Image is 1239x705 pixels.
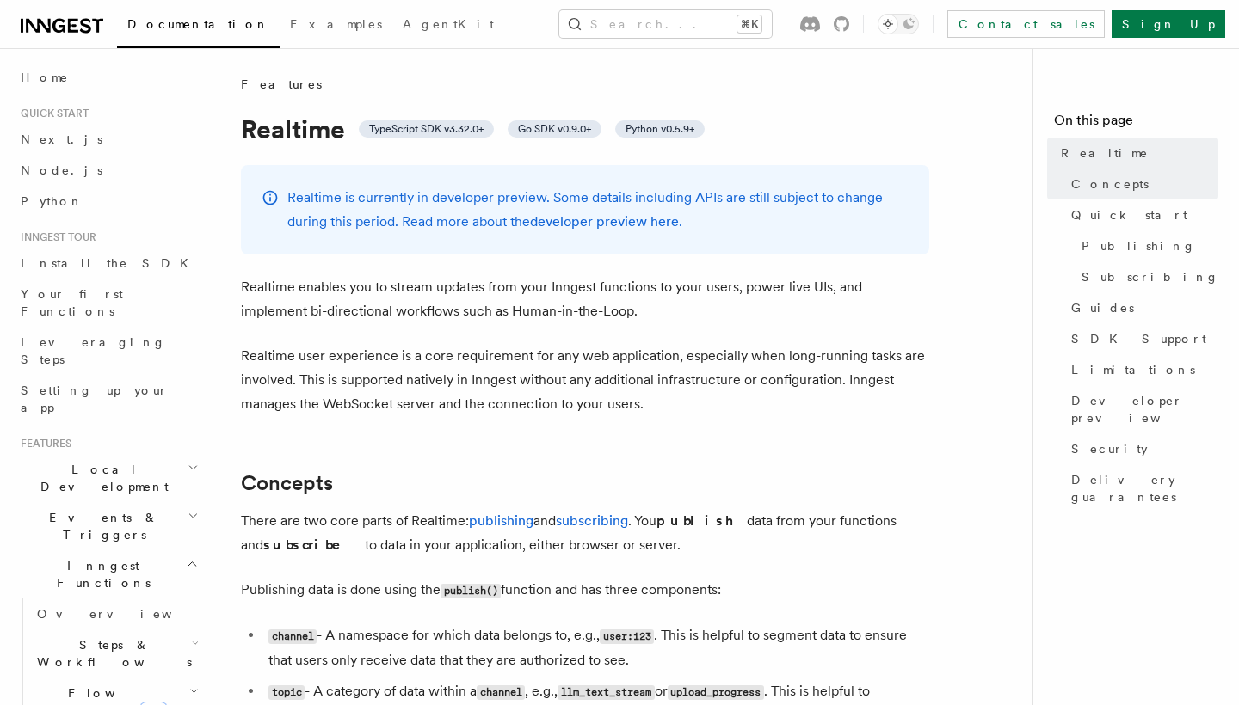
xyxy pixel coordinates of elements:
[1054,138,1218,169] a: Realtime
[117,5,280,48] a: Documentation
[14,502,202,550] button: Events & Triggers
[14,557,186,592] span: Inngest Functions
[127,17,269,31] span: Documentation
[530,213,679,230] a: developer preview here
[1064,292,1218,323] a: Guides
[241,76,322,93] span: Features
[477,685,525,700] code: channel
[1071,471,1218,506] span: Delivery guarantees
[21,69,69,86] span: Home
[369,122,484,136] span: TypeScript SDK v3.32.0+
[21,287,123,318] span: Your first Functions
[241,275,929,323] p: Realtime enables you to stream updates from your Inngest functions to your users, power live UIs,...
[1054,110,1218,138] h4: On this page
[600,629,654,644] code: user:123
[1082,237,1196,254] span: Publishing
[14,327,202,375] a: Leveraging Steps
[14,550,202,598] button: Inngest Functions
[263,623,929,672] li: - A namespace for which data belongs to, e.g., . This is helpful to segment data to ensure that u...
[21,256,199,270] span: Install the SDK
[1071,299,1134,316] span: Guides
[469,512,533,529] a: publishing
[878,14,919,34] button: Toggle dark mode
[37,607,214,621] span: Overview
[403,17,494,31] span: AgentKit
[1064,433,1218,464] a: Security
[1112,10,1225,38] a: Sign Up
[1071,206,1187,224] span: Quick start
[241,578,929,603] p: Publishing data is done using the function and has three components:
[14,454,202,502] button: Local Development
[268,685,305,700] code: topic
[1064,385,1218,433] a: Developer preview
[263,536,365,553] strong: subscribe
[1064,169,1218,199] a: Concepts
[14,375,202,423] a: Setting up your app
[1075,261,1218,292] a: Subscribing
[14,186,202,217] a: Python
[1071,330,1206,347] span: SDK Support
[14,437,71,451] span: Features
[1071,175,1149,193] span: Concepts
[21,132,102,146] span: Next.js
[30,598,202,629] a: Overview
[30,629,202,677] button: Steps & Workflows
[1061,144,1149,162] span: Realtime
[14,461,188,495] span: Local Development
[14,509,188,543] span: Events & Triggers
[1071,440,1148,457] span: Security
[30,636,192,671] span: Steps & Workflows
[14,107,89,120] span: Quick start
[21,194,83,208] span: Python
[14,248,202,279] a: Install the SDK
[1064,199,1218,230] a: Quick start
[14,155,202,186] a: Node.js
[268,629,317,644] code: channel
[1075,230,1218,261] a: Publishing
[1064,354,1218,385] a: Limitations
[737,15,761,33] kbd: ⌘K
[14,279,202,327] a: Your first Functions
[14,230,96,244] span: Inngest tour
[656,512,747,529] strong: publish
[21,335,166,366] span: Leveraging Steps
[1071,361,1195,378] span: Limitations
[518,122,591,136] span: Go SDK v0.9.0+
[1064,464,1218,512] a: Delivery guarantees
[392,5,504,46] a: AgentKit
[1064,323,1218,354] a: SDK Support
[21,163,102,177] span: Node.js
[558,685,654,700] code: llm_text_stream
[947,10,1105,38] a: Contact sales
[559,10,772,38] button: Search...⌘K
[668,685,764,700] code: upload_progress
[241,471,333,495] a: Concepts
[556,512,628,529] a: subscribing
[280,5,392,46] a: Examples
[241,344,929,416] p: Realtime user experience is a core requirement for any web application, especially when long-runn...
[626,122,694,136] span: Python v0.5.9+
[241,113,929,144] h1: Realtime
[1082,268,1219,285] span: Subscribing
[14,124,202,155] a: Next.js
[1071,392,1218,426] span: Developer preview
[441,584,501,598] code: publish()
[287,186,909,234] p: Realtime is currently in developer preview. Some details including APIs are still subject to chan...
[14,62,202,93] a: Home
[241,509,929,557] p: There are two core parts of Realtime: and . You data from your functions and to data in your appl...
[21,383,169,414] span: Setting up your app
[290,17,382,31] span: Examples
